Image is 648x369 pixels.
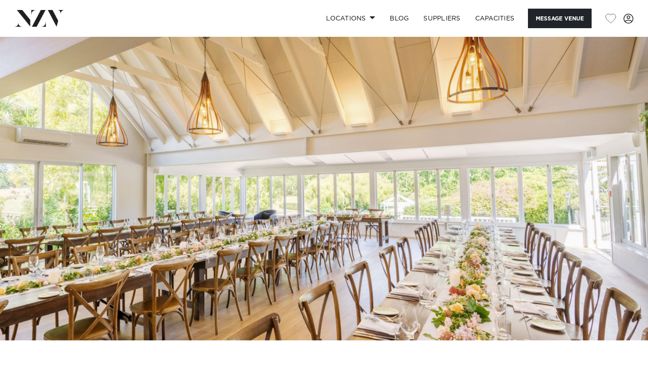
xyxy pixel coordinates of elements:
a: Locations [319,9,382,28]
a: BLOG [382,9,416,28]
a: Capacities [468,9,522,28]
a: SUPPLIERS [416,9,467,28]
img: nzv-logo.png [15,10,64,26]
button: Message Venue [528,9,592,28]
